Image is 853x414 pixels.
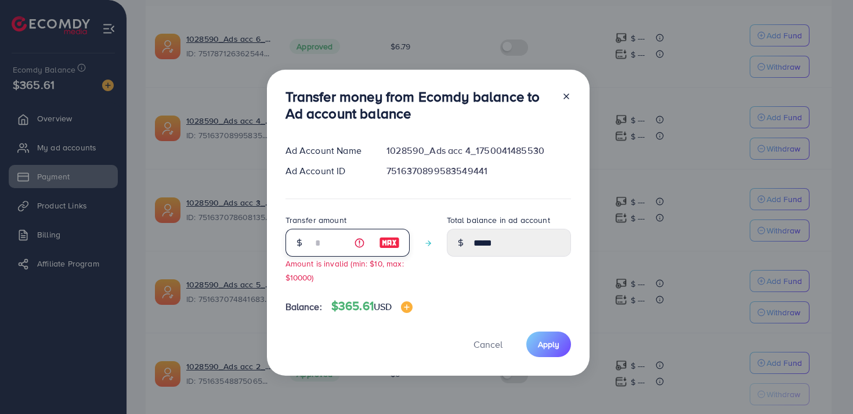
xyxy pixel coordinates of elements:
[285,214,346,226] label: Transfer amount
[276,144,378,157] div: Ad Account Name
[447,214,550,226] label: Total balance in ad account
[474,338,503,351] span: Cancel
[285,300,322,314] span: Balance:
[285,88,552,122] h3: Transfer money from Ecomdy balance to Ad account balance
[379,236,400,250] img: image
[526,332,571,357] button: Apply
[401,301,413,313] img: image
[459,332,517,357] button: Cancel
[331,299,413,314] h4: $365.61
[377,164,580,178] div: 7516370899583549441
[374,300,392,313] span: USD
[276,164,378,178] div: Ad Account ID
[285,258,404,282] small: Amount is invalid (min: $10, max: $10000)
[377,144,580,157] div: 1028590_Ads acc 4_1750041485530
[538,339,559,350] span: Apply
[804,362,844,405] iframe: Chat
